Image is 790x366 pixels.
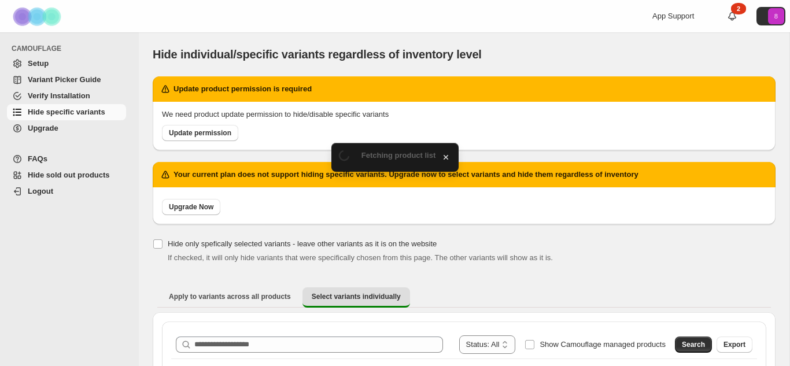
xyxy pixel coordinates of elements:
[168,253,553,262] span: If checked, it will only hide variants that were specifically chosen from this page. The other va...
[682,340,705,349] span: Search
[7,88,126,104] a: Verify Installation
[28,59,49,68] span: Setup
[28,108,105,116] span: Hide specific variants
[756,7,785,25] button: Avatar with initials 8
[162,110,389,119] span: We need product update permission to hide/disable specific variants
[774,13,778,20] text: 8
[173,169,638,180] h2: Your current plan does not support hiding specific variants. Upgrade now to select variants and h...
[162,199,220,215] a: Upgrade Now
[312,292,401,301] span: Select variants individually
[717,337,752,353] button: Export
[768,8,784,24] span: Avatar with initials 8
[7,56,126,72] a: Setup
[652,12,694,20] span: App Support
[726,10,738,22] a: 2
[28,75,101,84] span: Variant Picker Guide
[7,151,126,167] a: FAQs
[169,292,291,301] span: Apply to variants across all products
[162,125,238,141] a: Update permission
[28,187,53,195] span: Logout
[28,171,110,179] span: Hide sold out products
[169,128,231,138] span: Update permission
[675,337,712,353] button: Search
[28,124,58,132] span: Upgrade
[168,239,437,248] span: Hide only spefically selected variants - leave other variants as it is on the website
[7,120,126,136] a: Upgrade
[7,183,126,199] a: Logout
[28,154,47,163] span: FAQs
[7,72,126,88] a: Variant Picker Guide
[731,3,746,14] div: 2
[540,340,666,349] span: Show Camouflage managed products
[28,91,90,100] span: Verify Installation
[7,104,126,120] a: Hide specific variants
[9,1,67,32] img: Camouflage
[160,287,300,306] button: Apply to variants across all products
[361,151,436,160] span: Fetching product list
[12,44,131,53] span: CAMOUFLAGE
[723,340,745,349] span: Export
[173,83,312,95] h2: Update product permission is required
[7,167,126,183] a: Hide sold out products
[302,287,410,308] button: Select variants individually
[153,48,482,61] span: Hide individual/specific variants regardless of inventory level
[169,202,213,212] span: Upgrade Now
